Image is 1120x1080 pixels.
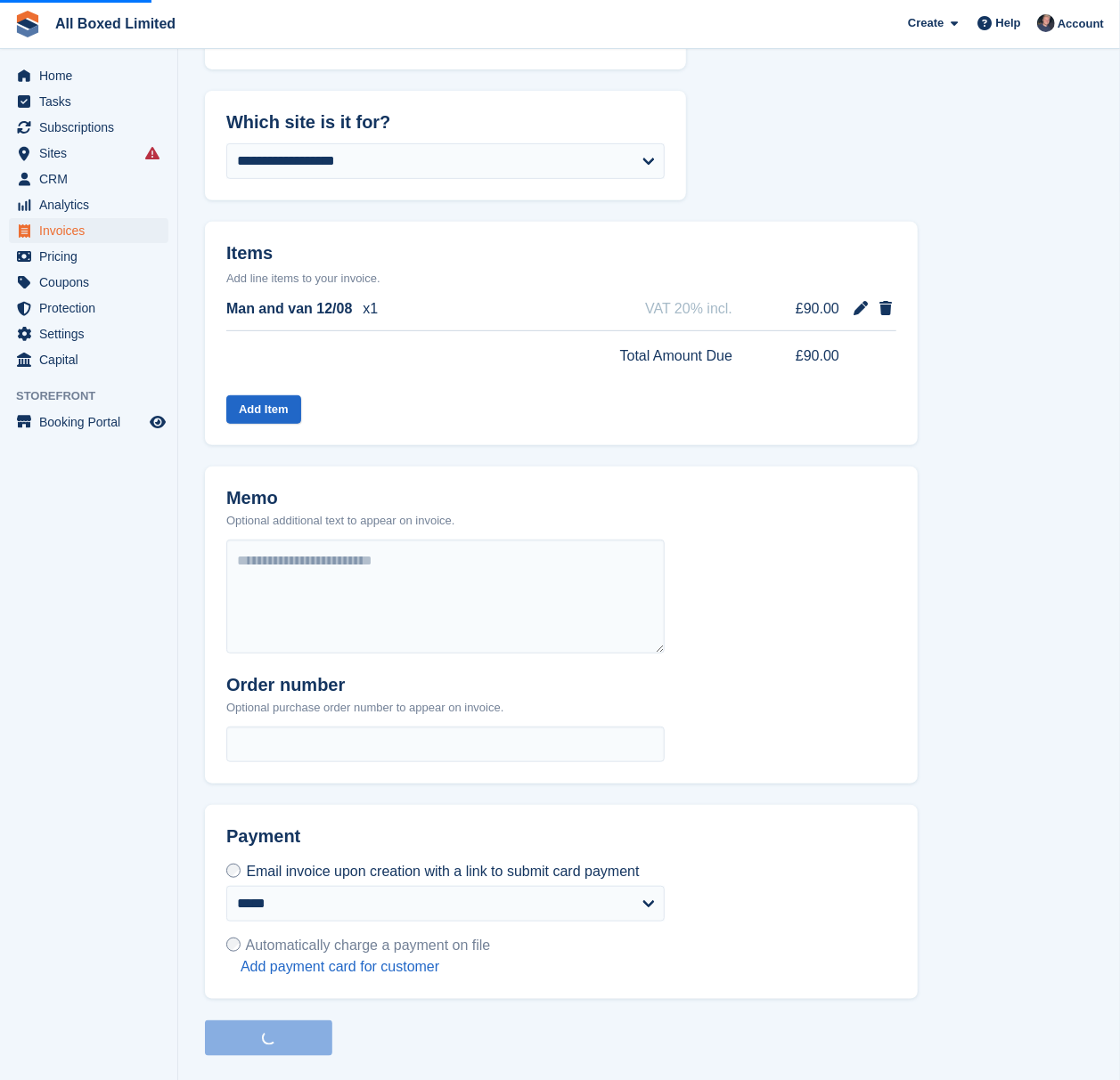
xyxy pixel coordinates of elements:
[226,512,455,530] p: Optional additional text to appear on invoice.
[226,675,503,695] h2: Order number
[9,347,168,372] a: menu
[9,192,168,217] a: menu
[39,244,146,269] span: Pricing
[226,938,241,952] input: Automatically charge a payment on file Add payment card for customer
[645,298,732,320] span: VAT 20% incl.
[908,14,944,32] span: Create
[39,141,146,166] span: Sites
[226,298,352,320] span: Man and van 12/08
[9,115,168,140] a: menu
[39,192,146,217] span: Analytics
[145,146,159,160] i: Smart entry sync failures have occurred
[246,938,491,953] span: Automatically charge a payment on file
[241,958,490,976] a: Add payment card for customer
[226,112,665,133] h2: Which site is it for?
[772,345,839,367] span: £90.00
[9,270,168,295] a: menu
[147,411,168,433] a: Preview store
[39,410,146,434] span: Booking Portal
[1037,14,1055,32] img: Dan Goss
[39,115,146,140] span: Subscriptions
[14,11,41,37] img: stora-icon-8386f47178a22dfd0bd8f6a31ec36ba5ce8667c1dd55bd0f319d3a0aa187defe.svg
[39,166,146,191] span: CRM
[9,410,168,434] a: menu
[9,244,168,269] a: menu
[226,270,896,288] p: Add line items to your invoice.
[1058,15,1104,33] span: Account
[39,89,146,114] span: Tasks
[996,14,1021,32] span: Help
[226,826,665,861] h2: Payment
[363,298,378,320] span: x1
[9,63,168,88] a: menu
[226,243,896,267] h2: Items
[39,218,146,243] span: Invoices
[16,387,177,405] span: Storefront
[246,864,639,879] span: Email invoice upon creation with a link to submit card payment
[226,395,301,425] button: Add Item
[9,296,168,321] a: menu
[226,699,503,717] p: Optional purchase order number to appear on invoice.
[9,218,168,243] a: menu
[620,345,732,367] span: Total Amount Due
[9,89,168,114] a: menu
[39,63,146,88] span: Home
[39,347,146,372] span: Capital
[39,296,146,321] span: Protection
[9,141,168,166] a: menu
[772,298,839,320] span: £90.00
[39,321,146,346] span: Settings
[39,270,146,295] span: Coupons
[9,321,168,346] a: menu
[48,9,183,38] a: All Boxed Limited
[9,166,168,191] a: menu
[226,488,455,508] h2: Memo
[226,864,241,878] input: Email invoice upon creation with a link to submit card payment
